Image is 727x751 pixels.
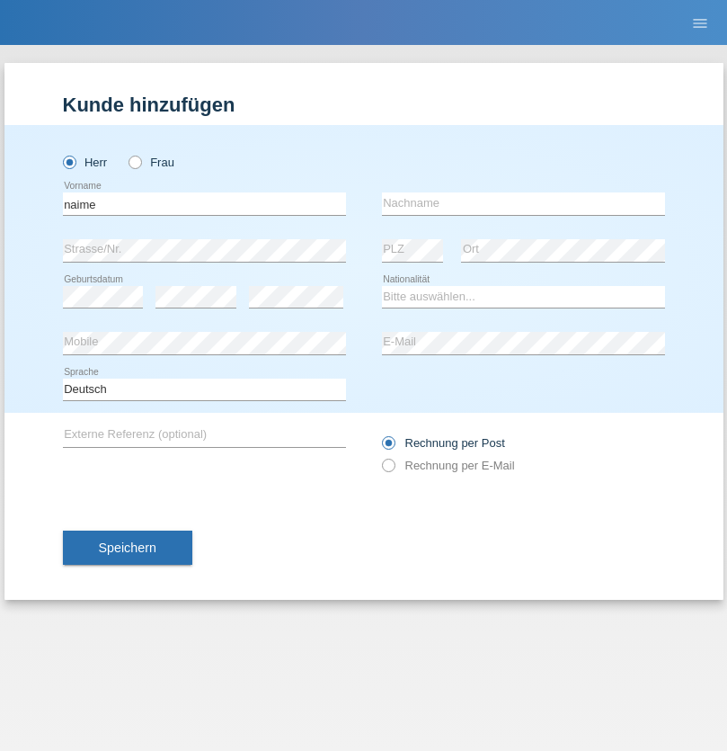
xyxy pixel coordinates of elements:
[63,94,665,116] h1: Kunde hinzufügen
[63,531,192,565] button: Speichern
[63,156,75,167] input: Herr
[99,541,156,555] span: Speichern
[691,14,709,32] i: menu
[382,459,394,481] input: Rechnung per E-Mail
[382,459,515,472] label: Rechnung per E-Mail
[129,156,174,169] label: Frau
[682,17,718,28] a: menu
[382,436,394,459] input: Rechnung per Post
[63,156,108,169] label: Herr
[129,156,140,167] input: Frau
[382,436,505,450] label: Rechnung per Post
